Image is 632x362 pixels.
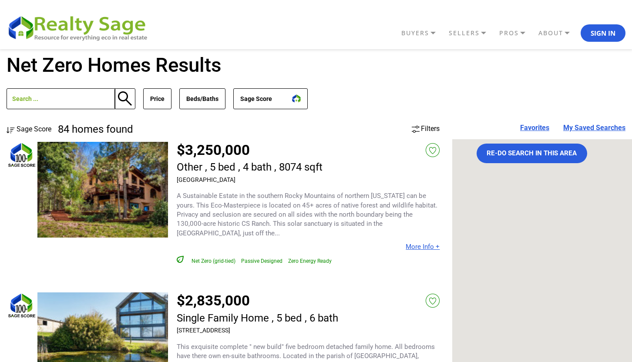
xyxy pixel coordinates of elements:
[497,26,536,40] a: PROS
[7,125,51,133] a: Sage Score
[412,124,440,133] a: Filters
[143,88,171,109] button: Price
[177,191,440,238] p: A Sustainable Estate in the southern Rocky Mountains of northern [US_STATE] can be yours. This Ec...
[7,13,155,42] img: REALTY SAGE
[7,54,625,77] h2: Net Zero Homes Results
[7,88,115,109] input: Search ...
[399,26,447,40] a: BUYERS
[563,124,625,131] a: My Saved Searches
[177,312,338,324] h2: Single Family Home , 5 bed , 6 bath
[17,125,51,133] span: Sage Score
[520,124,549,131] a: Favorites
[179,88,225,109] button: Beds/Baths
[477,144,588,163] button: Re-do search in this area
[177,176,323,183] h3: [GEOGRAPHIC_DATA]
[447,26,497,40] a: SELLERS
[241,258,282,264] span: Passive Designed
[192,258,235,264] span: Net Zero (grid-tied)
[58,124,133,134] h4: 84 homes found
[581,24,625,42] button: Sign In
[288,258,332,264] span: Zero Energy Ready
[177,141,250,158] a: $3,250,000
[177,292,250,309] a: $2,835,000
[177,327,338,334] h3: [STREET_ADDRESS]
[536,26,581,40] a: ABOUT
[421,124,440,133] span: Filters
[406,243,440,251] a: More Info +
[177,161,323,173] h2: Other , 5 bed , 4 bath , 8074 sqft
[233,88,308,109] button: Sage Score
